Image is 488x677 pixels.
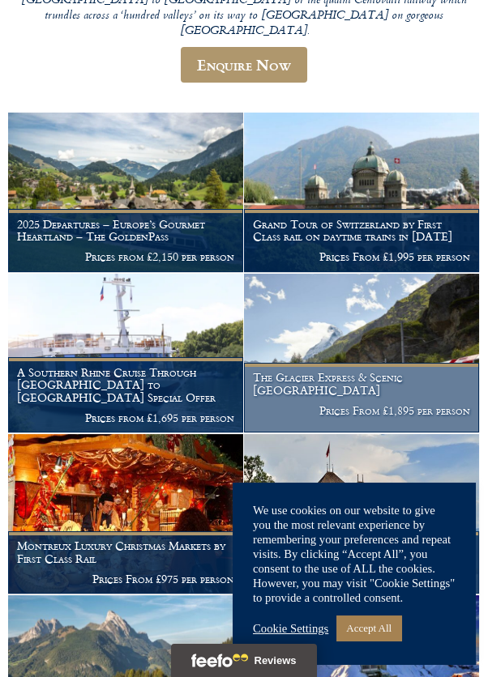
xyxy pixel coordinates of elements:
[8,434,244,594] a: Montreux Luxury Christmas Markets by First Class Rail Prices From £975 per person
[17,411,234,424] p: Prices from £1,695 per person
[244,434,479,594] img: Chateau de Chillon Montreux
[244,113,480,273] a: Grand Tour of Switzerland by First Class rail on daytime trains in [DATE] Prices From £1,995 per ...
[17,573,234,585] p: Prices From £975 per person
[244,274,480,434] a: The Glacier Express & Scenic [GEOGRAPHIC_DATA] Prices From £1,895 per person
[181,47,307,83] a: Enquire Now
[336,615,401,641] a: Accept All
[17,250,234,263] p: Prices from £2,150 per person
[8,113,244,273] a: 2025 Departures – Europe’s Gourmet Heartland – The GoldenPass Prices from £2,150 per person
[17,539,234,565] h1: Montreux Luxury Christmas Markets by First Class Rail
[253,404,470,417] p: Prices From £1,895 per person
[253,503,456,605] div: We use cookies on our website to give you the most relevant experience by remembering your prefer...
[17,366,234,404] h1: A Southern Rhine Cruise Through [GEOGRAPHIC_DATA] to [GEOGRAPHIC_DATA] Special Offer
[8,274,244,434] a: A Southern Rhine Cruise Through [GEOGRAPHIC_DATA] to [GEOGRAPHIC_DATA] Special Offer Prices from ...
[17,218,234,244] h1: 2025 Departures – Europe’s Gourmet Heartland – The GoldenPass
[253,218,470,244] h1: Grand Tour of Switzerland by First Class rail on daytime trains in [DATE]
[244,434,480,594] a: The Gotthard Panorama Express & the Centovalli Railway by First Class rail Prices From £1,995 per...
[253,621,328,636] a: Cookie Settings
[253,250,470,263] p: Prices From £1,995 per person
[253,371,470,397] h1: The Glacier Express & Scenic [GEOGRAPHIC_DATA]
